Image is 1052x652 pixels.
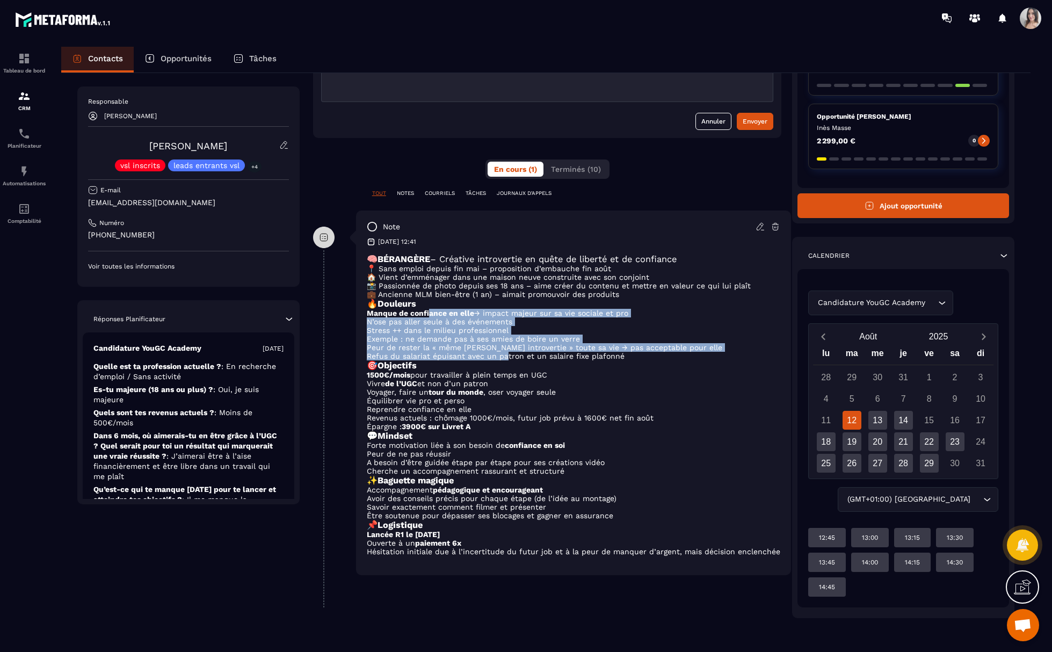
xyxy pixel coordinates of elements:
strong: pédagogique et encourageant [433,486,543,494]
strong: Mindset [378,431,412,441]
div: 7 [894,389,913,408]
p: Tâches [249,54,277,63]
div: me [865,346,890,365]
div: 30 [946,454,964,473]
a: Contacts [61,47,134,73]
p: Numéro [99,219,124,227]
strong: Lancée R1 le [DATE] [367,530,440,539]
p: CRM [3,105,46,111]
p: [PHONE_NUMBER] [88,230,289,240]
h3: 📌 [367,520,780,530]
p: 14:00 [862,558,878,567]
button: Terminés (10) [545,162,607,177]
h3: 🧠 – Créative introvertie en quête de liberté et de confiance [367,254,780,264]
li: Voyager, faire un , oser voyager seule [367,388,780,396]
div: 18 [817,432,836,451]
strong: BÉRANGÈRE [378,254,430,264]
p: TOUT [372,190,386,197]
li: Cherche un accompagnement rassurant et structuré [367,467,780,475]
p: 14:30 [947,558,963,567]
img: automations [18,165,31,178]
p: [PERSON_NAME] [104,112,157,120]
p: E-mail [100,186,121,194]
div: 3 [971,368,990,387]
button: En cours (1) [488,162,543,177]
div: 31 [971,454,990,473]
p: Planificateur [3,143,46,149]
li: Revenus actuels : chômage 1000€/mois, futur job prévu à 1600€ net fin août [367,414,780,422]
p: COURRIELS [425,190,455,197]
h3: 🎯 [367,360,780,371]
p: 📍 Sans emploi depuis fin mai – proposition d’embauche fin août [367,264,780,273]
div: 31 [894,368,913,387]
li: Ouverte à un [367,539,780,547]
button: Previous month [813,329,833,344]
p: 2 299,00 € [817,137,855,144]
li: Vivre et non d’un patron [367,379,780,388]
p: Automatisations [3,180,46,186]
div: lu [813,346,839,365]
p: leads entrants vsl [173,162,240,169]
p: Voir toutes les informations [88,262,289,271]
strong: Manque de confiance en elle [367,309,474,317]
li: Exemple : ne demande pas à ses amies de boire un verre [367,335,780,343]
p: 13:00 [862,533,878,542]
li: A besoin d’être guidée étape par étape pour ses créations vidéo [367,458,780,467]
div: 19 [843,432,861,451]
span: : J’aimerai être à l’aise financièrement et être libre dans un travail qui me plaît [93,452,270,481]
div: ma [839,346,865,365]
div: 27 [868,454,887,473]
p: JOURNAUX D'APPELS [497,190,552,197]
p: 📸 Passionnée de photo depuis ses 18 ans – aime créer du contenu et mettre en valeur ce qui lui plaît [367,281,780,290]
p: Quels sont tes revenus actuels ? [93,408,284,428]
div: 30 [868,368,887,387]
p: Contacts [88,54,123,63]
strong: Logistique [378,520,423,530]
div: 23 [946,432,964,451]
strong: tour du monde [429,388,483,396]
div: di [968,346,993,365]
p: TÂCHES [466,190,486,197]
img: formation [18,90,31,103]
li: Avoir des conseils précis pour chaque étape (de l’idée au montage) [367,494,780,503]
a: [PERSON_NAME] [149,140,227,151]
p: Comptabilité [3,218,46,224]
li: Équilibrer vie pro et perso [367,396,780,405]
div: 1 [920,368,939,387]
div: 8 [920,389,939,408]
button: Next month [974,329,993,344]
p: Calendrier [808,251,850,260]
button: Annuler [695,113,731,130]
span: Candidature YouGC Academy [815,297,927,309]
a: formationformationCRM [3,82,46,119]
img: accountant [18,202,31,215]
li: Peur de rester la « même [PERSON_NAME] introvertie » toute sa vie → pas acceptable pour elle [367,343,780,352]
li: N’ose pas aller seule à des événements [367,317,780,326]
div: 24 [971,432,990,451]
p: Tableau de bord [3,68,46,74]
li: Reprendre confiance en elle [367,405,780,414]
p: Opportunité [PERSON_NAME] [817,112,990,121]
p: Quelle est ta profession actuelle ? [93,361,284,382]
p: Candidature YouGC Academy [93,343,201,353]
li: Hésitation initiale due à l’incertitude du futur job et à la peur de manquer d’argent, mais décis... [367,547,780,556]
a: Opportunités [134,47,222,73]
div: 16 [946,411,964,430]
div: 9 [946,389,964,408]
li: Accompagnement [367,486,780,494]
p: Dans 6 mois, où aimerais-tu en être grâce à l’UGC ? Quel serait pour toi un résultat qui marquera... [93,431,284,482]
div: 22 [920,432,939,451]
p: 14:45 [819,583,835,591]
span: Terminés (10) [551,165,601,173]
div: Envoyer [743,116,767,127]
div: 26 [843,454,861,473]
a: automationsautomationsAutomatisations [3,157,46,194]
strong: Baguette magique [378,475,454,486]
strong: confiance en soi [505,441,565,450]
img: formation [18,52,31,65]
li: → impact majeur sur sa vie sociale et pro [367,309,780,317]
li: pour travailler à plein temps en UGC [367,371,780,379]
li: Stress ++ dans le milieu professionnel [367,326,780,335]
p: vsl inscrits [120,162,160,169]
p: Es-tu majeure (18 ans ou plus) ? [93,385,284,405]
